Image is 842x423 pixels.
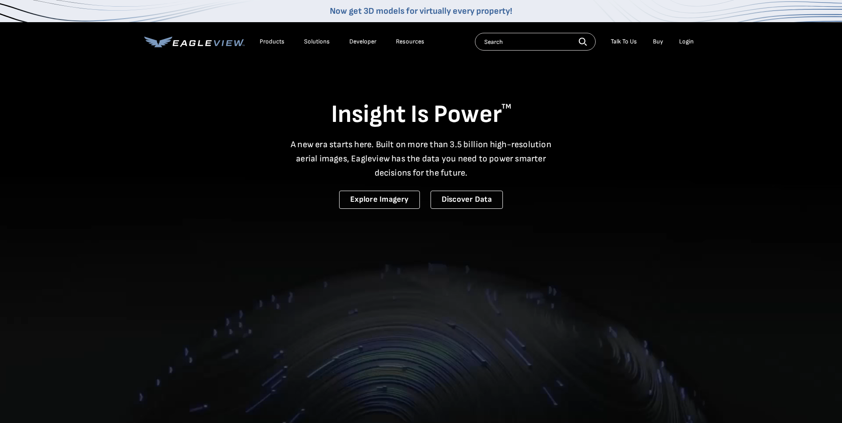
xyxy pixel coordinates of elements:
[475,33,596,51] input: Search
[653,38,663,46] a: Buy
[330,6,512,16] a: Now get 3D models for virtually every property!
[304,38,330,46] div: Solutions
[144,99,698,130] h1: Insight Is Power
[679,38,694,46] div: Login
[339,191,420,209] a: Explore Imagery
[260,38,285,46] div: Products
[285,137,557,180] p: A new era starts here. Built on more than 3.5 billion high-resolution aerial images, Eagleview ha...
[502,102,511,111] sup: TM
[611,38,637,46] div: Talk To Us
[396,38,424,46] div: Resources
[349,38,376,46] a: Developer
[431,191,503,209] a: Discover Data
